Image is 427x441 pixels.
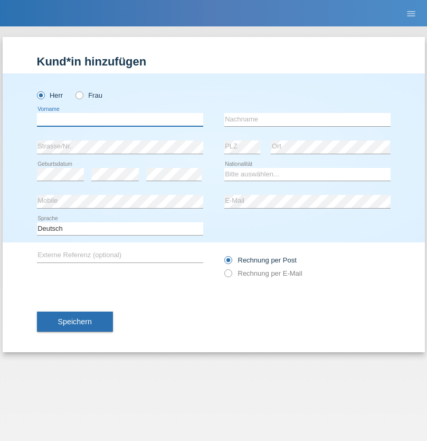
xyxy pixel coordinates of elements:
input: Rechnung per Post [224,256,231,269]
label: Frau [75,91,102,99]
input: Herr [37,91,44,98]
i: menu [406,8,416,19]
a: menu [401,10,422,16]
input: Frau [75,91,82,98]
label: Rechnung per E-Mail [224,269,302,277]
label: Rechnung per Post [224,256,297,264]
h1: Kund*in hinzufügen [37,55,391,68]
button: Speichern [37,312,113,332]
label: Herr [37,91,63,99]
input: Rechnung per E-Mail [224,269,231,283]
span: Speichern [58,317,92,326]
